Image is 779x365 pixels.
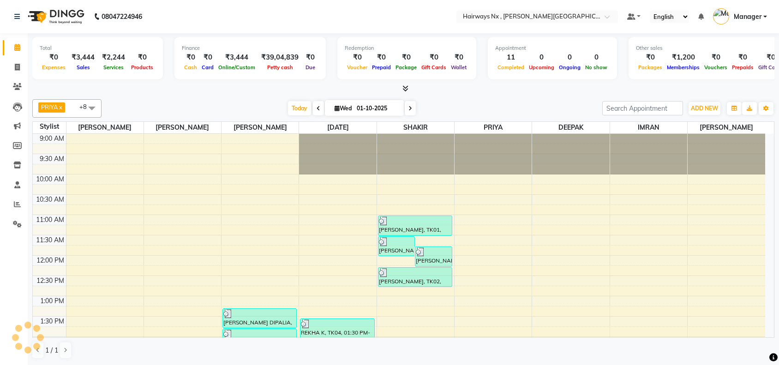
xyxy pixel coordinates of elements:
div: ₹0 [419,52,449,63]
div: ₹1,200 [665,52,702,63]
div: ₹0 [702,52,730,63]
span: [DATE] [299,122,376,133]
input: Search Appointment [602,101,683,115]
span: 1 / 1 [45,346,58,355]
div: [PERSON_NAME] DIPALIA, TK03, 01:45 PM-02:15 PM, MEN HAIR - REGULAR SHAVE/TRIM [223,329,296,348]
span: Expenses [40,64,68,71]
span: Completed [495,64,527,71]
div: ₹0 [730,52,756,63]
span: Manager [734,12,761,22]
div: REKHA K, TK04, 01:30 PM-02:30 PM, WOMEN HAIR - HAIR CUT [300,319,374,359]
div: 2:00 PM [38,337,66,347]
div: 0 [527,52,557,63]
span: PRIYA [455,122,532,133]
span: Sales [74,64,92,71]
span: Wallet [449,64,469,71]
span: Prepaids [730,64,756,71]
div: ₹0 [345,52,370,63]
div: ₹39,04,839 [258,52,302,63]
span: Due [303,64,318,71]
div: 0 [557,52,583,63]
div: 11 [495,52,527,63]
div: ₹3,444 [216,52,258,63]
div: Redemption [345,44,469,52]
div: ₹0 [636,52,665,63]
span: [PERSON_NAME] [688,122,765,133]
span: IMRAN [610,122,687,133]
span: Memberships [665,64,702,71]
div: ₹3,444 [68,52,98,63]
span: No show [583,64,610,71]
div: ₹0 [393,52,419,63]
span: Upcoming [527,64,557,71]
span: [PERSON_NAME] [66,122,144,133]
span: Prepaid [370,64,393,71]
span: Services [101,64,126,71]
div: 1:30 PM [38,317,66,326]
div: ₹0 [182,52,199,63]
span: +8 [79,103,94,110]
div: ₹2,244 [98,52,129,63]
div: ₹0 [449,52,469,63]
div: 12:00 PM [35,256,66,265]
a: x [58,103,62,111]
div: ₹0 [302,52,318,63]
span: Online/Custom [216,64,258,71]
span: ADD NEW [691,105,718,112]
span: Ongoing [557,64,583,71]
div: ₹0 [40,52,68,63]
div: Stylist [33,122,66,132]
div: 10:30 AM [34,195,66,204]
span: [PERSON_NAME] [144,122,221,133]
div: ₹0 [129,52,156,63]
button: ADD NEW [689,102,720,115]
div: ₹0 [199,52,216,63]
span: Gift Cards [419,64,449,71]
span: Today [288,101,311,115]
span: Voucher [345,64,370,71]
div: 10:00 AM [34,174,66,184]
span: DEEPAK [532,122,609,133]
span: Petty cash [265,64,295,71]
div: 9:00 AM [38,134,66,144]
span: Products [129,64,156,71]
img: logo [24,4,87,30]
span: Card [199,64,216,71]
div: 11:30 AM [34,235,66,245]
span: [PERSON_NAME] [222,122,299,133]
div: 0 [583,52,610,63]
div: 9:30 AM [38,154,66,164]
div: ₹0 [370,52,393,63]
span: PRIYA [41,103,58,111]
span: SHAKIR [377,122,454,133]
b: 08047224946 [102,4,142,30]
div: Finance [182,44,318,52]
div: Appointment [495,44,610,52]
div: [PERSON_NAME] DIPALIA, TK03, 01:15 PM-01:45 PM, MEN HAIR - HAIR CUT WITH SENIOR STYLIST [223,309,296,328]
div: [PERSON_NAME], TK01, 11:00 AM-11:30 AM, MEN HAIR - HAIR STYLE [378,216,452,235]
div: 11:00 AM [34,215,66,225]
div: [PERSON_NAME], TK02, 11:45 AM-12:15 PM, MEN HAIR - HAIR CUT WITH MASTER STYLIST [415,247,452,266]
div: Total [40,44,156,52]
span: Vouchers [702,64,730,71]
input: 2025-10-01 [354,102,400,115]
div: 12:30 PM [35,276,66,286]
div: [PERSON_NAME], TK02, 12:15 PM-12:45 PM, MEN HAIR - REGULAR SHAVE/TRIM [378,268,452,287]
span: Wed [332,105,354,112]
img: Manager [713,8,729,24]
span: Cash [182,64,199,71]
div: [PERSON_NAME], TK01, 11:30 AM-12:00 PM, MEN HAIR - REGULAR SHAVE/TRIM [378,237,415,256]
span: Package [393,64,419,71]
div: 1:00 PM [38,296,66,306]
span: Packages [636,64,665,71]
